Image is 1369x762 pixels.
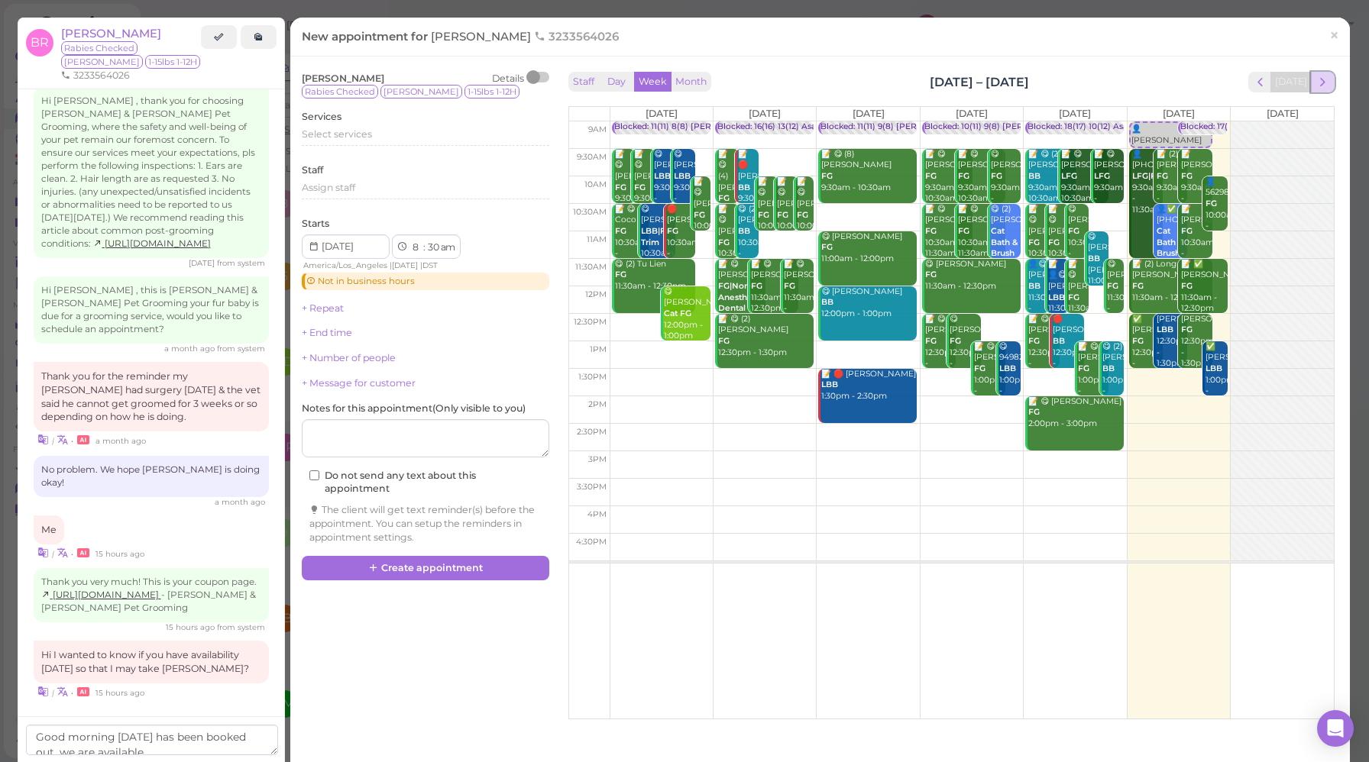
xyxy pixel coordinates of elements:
b: FG [821,171,833,181]
span: from system [217,622,265,632]
b: BB [738,226,750,236]
span: 4:30pm [576,537,607,547]
span: 9am [588,124,607,134]
b: FG [1132,336,1144,346]
b: FG [1107,281,1118,291]
span: 11am [587,234,607,244]
button: next [1311,72,1335,92]
div: [PERSON_NAME] 12:30pm - 1:30pm [1180,314,1212,370]
b: FG [615,226,626,236]
b: FG [1068,292,1079,302]
div: 😋 [PERSON_NAME] [PERSON_NAME] 11:00am - 12:00pm [1087,231,1109,310]
span: [DATE] [392,260,418,270]
input: Do not send any text about this appointment [309,470,319,480]
div: 📝 😋 (8) [PERSON_NAME] 9:30am - 10:30am [820,149,917,194]
div: 📝 😋 [PERSON_NAME] 10:30am - 11:30am [1028,204,1050,283]
span: 1-15lbs 1-12H [145,55,200,69]
b: FG [821,242,833,252]
span: 07/14/2025 09:34am [215,497,265,507]
a: [URL][DOMAIN_NAME] [41,589,161,600]
div: Details [492,72,524,86]
div: 😋 [PERSON_NAME] 9:30am - 10:30am [673,149,695,216]
span: DST [422,260,438,270]
div: 😋 [PERSON_NAME] 10:30am - 11:30am [640,204,675,283]
span: 2pm [588,399,607,409]
span: 2:30pm [577,427,607,437]
span: 1pm [590,344,607,354]
b: FG [1068,226,1079,236]
div: 📝 😋 [PERSON_NAME] 12:30pm - 1:30pm [924,314,956,381]
a: + Repeat [302,302,344,314]
b: LFG [1094,171,1110,181]
span: [DATE] [1059,108,1091,119]
button: [DATE] [1270,72,1312,92]
button: Staff [568,72,599,92]
label: Staff [302,163,323,177]
i: | [52,436,54,446]
b: FG [718,237,730,247]
div: 📝 😋 [PERSON_NAME] 11:30am - 12:30pm [1067,259,1089,337]
div: 😋 (2) Tu Lien 11:30am - 12:30pm [614,259,695,292]
b: Cat Bath & Brush [1157,226,1183,258]
div: Open Intercom Messenger [1317,710,1354,747]
b: FG [1048,237,1060,247]
span: [DATE] [956,108,988,119]
span: Assign staff [302,182,355,193]
div: Blocked: 16(16) 13(12) Asa [PERSON_NAME] [PERSON_NAME] • Appointment [717,121,1027,133]
b: BB [821,297,833,307]
b: BB [738,182,750,192]
span: 07/13/2025 05:18pm [95,436,146,446]
div: The client will get text reminder(s) before the appointment. You can setup the reminders in appoi... [309,503,542,544]
span: 08/22/2025 05:22pm [95,688,144,698]
a: + Number of people [302,352,396,363]
b: FG [1078,363,1089,373]
div: 📝 😋 [PERSON_NAME] 10:30am - 11:30am [924,204,973,260]
b: FG [1206,199,1217,208]
div: 😋 [PERSON_NAME] 9:30am - 10:30am [653,149,675,216]
b: FG [950,336,961,346]
div: • [34,544,269,560]
b: BB [1102,363,1115,373]
b: FG [974,363,985,373]
b: FG [615,270,626,279]
div: • [34,683,269,699]
div: Blocked: 18(17) 10(12) Asa [PERSON_NAME] [PERSON_NAME] • Appointment [1028,121,1338,133]
div: 📝 😋 (4) [PERSON_NAME] 9:30am - 10:30am [717,149,740,239]
div: 📝 😋 [PERSON_NAME] 1:00pm - 2:00pm [1077,341,1109,408]
span: [PERSON_NAME] [302,73,384,84]
b: FG [615,182,626,192]
div: 📝 😋 [PERSON_NAME] 9:30am - 10:30am [614,149,636,228]
a: + End time [302,327,352,338]
span: from system [217,344,265,354]
div: Not in business hours [302,273,549,289]
div: 📝 😋 [PERSON_NAME] 10:00am - 11:00am [796,176,814,255]
b: BB [1053,336,1065,346]
div: 📝 😋 [PERSON_NAME] 11:30am - 12:30pm [783,259,814,326]
span: 08/22/2025 05:18pm [166,622,217,632]
span: Select services [302,128,372,140]
b: BB [1028,171,1041,181]
div: Blocked: 11(11) 9(8) [PERSON_NAME] • Appointment [820,121,1030,133]
button: Create appointment [302,556,549,580]
label: Starts [302,217,329,231]
span: 3:30pm [577,482,607,492]
b: FG [1028,336,1040,346]
span: [DATE] [853,108,885,119]
div: 😋 [PERSON_NAME] 11:30am - 12:30pm [1106,259,1124,326]
div: 😋 [PERSON_NAME] 12:00pm - 1:00pm [663,286,710,342]
div: Hi [PERSON_NAME] , thank you for choosing [PERSON_NAME] & [PERSON_NAME] Pet Grooming, where the s... [34,87,269,257]
div: 😋 (2) [PERSON_NAME] 1:00pm - 2:00pm [1102,341,1124,408]
b: FG [758,210,769,220]
div: 📝 😋 [PERSON_NAME] 9:30am - 10:30am [633,149,655,228]
div: 📝 😋 [PERSON_NAME] 9:30am - 10:30am [1060,149,1108,205]
span: America/Los_Angeles [303,260,387,270]
b: LBB [1206,363,1222,373]
div: 📝 😋 [PERSON_NAME] 9:30am - 10:30am [1093,149,1124,216]
b: FG [1181,226,1193,236]
span: 11:30am [575,262,607,272]
b: FG [925,336,937,346]
i: | [52,688,54,698]
b: LFG|FG [1132,171,1162,181]
span: [PERSON_NAME] [61,55,143,69]
div: 👤😋 [PERSON_NAME] 11:30am - 12:30pm [1028,259,1050,326]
